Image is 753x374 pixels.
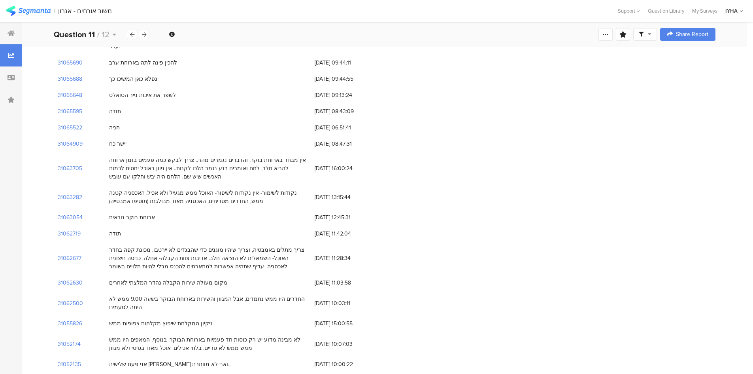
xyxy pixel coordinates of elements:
span: [DATE] 11:03:58 [315,279,378,287]
span: [DATE] 09:44:11 [315,59,378,67]
span: / [97,28,100,40]
span: Share Report [676,32,708,37]
section: 31062677 [58,254,81,262]
span: [DATE] 15:00:55 [315,319,378,328]
div: יישר כח [109,140,126,148]
div: משוב אורחים - אגרון [58,7,112,15]
div: לא מבינה מדוע יש רק כוסות חד פעמיות בארוחת הבוקר. בנוסף, המאפים היו ממש ממש ממש לא טריים. בלתי אכ... [109,336,307,352]
div: החדרים היו ממש נחמדים, אבל המגוון והשירות בארוחת הבוקר בשעה 9.00 ממש לא היתה לטעמינו [109,295,307,311]
span: [DATE] 10:07:03 [315,340,378,348]
section: 31065648 [58,91,82,99]
span: [DATE] 12:45:31 [315,213,378,222]
div: תודה [109,107,121,116]
span: [DATE] 13:15:44 [315,193,378,201]
section: 31052135 [58,360,81,368]
div: IYHA [725,7,738,15]
span: [DATE] 06:51:41 [315,123,378,132]
section: 31065595 [58,107,82,116]
section: 31065688 [58,75,82,83]
div: תודה [109,230,121,238]
section: 31062719 [58,230,81,238]
section: 31062500 [58,299,83,308]
span: [DATE] 10:00:22 [315,360,378,368]
section: 31052174 [58,340,81,348]
div: | [54,6,55,15]
span: [DATE] 09:44:55 [315,75,378,83]
section: 31063705 [58,164,82,173]
b: Question 11 [54,28,95,40]
div: להכין פינה לתה בארוחת ערב [109,59,177,67]
span: [DATE] 08:47:31 [315,140,378,148]
a: My Surveys [688,7,721,15]
section: 31063282 [58,193,82,201]
span: [DATE] 16:00:24 [315,164,378,173]
section: 31064909 [58,140,83,148]
span: 12 [102,28,109,40]
div: חניה [109,123,120,132]
div: מקום מעולה שירות הקבלה נהדר המלצתי לאחרים [109,279,227,287]
div: נפלא כאן המשיכו כך [109,75,157,83]
span: [DATE] 11:42:04 [315,230,378,238]
div: ניקיון המקלחת שיפוץ מקלחות צפופות ממש [109,319,213,328]
span: [DATE] 11:28:34 [315,254,378,262]
section: 31062630 [58,279,83,287]
div: אני פעם שלישית [PERSON_NAME] ואני לא מוותרת... [109,360,232,368]
div: לשפר את איכות נייר הטואלט [109,91,176,99]
div: ארוחת בוקר נוראית [109,213,155,222]
section: 31063054 [58,213,83,222]
img: segmanta logo [6,6,51,16]
span: [DATE] 09:13:24 [315,91,378,99]
a: Question Library [644,7,688,15]
span: [DATE] 08:43:09 [315,107,378,116]
section: 31065522 [58,123,82,132]
div: צריך מתלים באמבטיה, וצריך שיהיו מוגנים כדי שהבגדים לא יירטבו. מכונת קפה בחדר האוכל- השמאלית לא הו... [109,246,307,271]
section: 31065690 [58,59,83,67]
span: [DATE] 10:03:11 [315,299,378,308]
div: Support [618,5,640,17]
div: אין מבחר בארוחת בוקר, והדברים נגמרים מהר.. צריך לבקש כמה פעמים בזמן ארוחה להביא חלב, לחם ואומרים ... [109,156,307,181]
section: 31055826 [58,319,82,328]
div: נקודות לשימור- אין נקודות לשיפור- האוכל ממש מגעיל ולא אכיל, האכסניה קטנה ממש, החדרים מסריחים, האכ... [109,189,307,205]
